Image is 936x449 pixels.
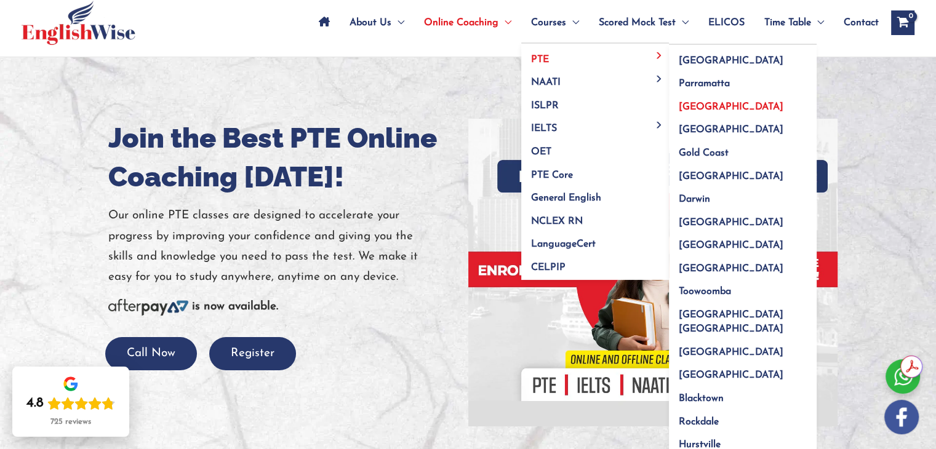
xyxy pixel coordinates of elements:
[652,75,666,82] span: Menu Toggle
[105,348,197,359] a: Call Now
[26,395,115,412] div: Rating: 4.8 out of 5
[531,263,566,272] span: CELPIP
[531,170,573,180] span: PTE Core
[108,119,459,196] h1: Join the Best PTE Online Coaching [DATE]!
[679,310,783,334] span: [GEOGRAPHIC_DATA] [GEOGRAPHIC_DATA]
[531,193,601,203] span: General English
[521,159,669,183] a: PTE Core
[669,161,817,184] a: [GEOGRAPHIC_DATA]
[679,56,783,66] span: [GEOGRAPHIC_DATA]
[679,417,719,427] span: Rockdale
[531,217,583,226] span: NCLEX RN
[669,114,817,138] a: [GEOGRAPHIC_DATA]
[22,1,135,45] img: cropped-ew-logo
[669,253,817,276] a: [GEOGRAPHIC_DATA]
[531,124,557,133] span: IELTS
[811,1,824,44] span: Menu Toggle
[679,348,783,357] span: [GEOGRAPHIC_DATA]
[521,183,669,206] a: General English
[679,148,729,158] span: Gold Coast
[679,394,724,403] span: Blacktown
[669,300,817,337] a: [GEOGRAPHIC_DATA] [GEOGRAPHIC_DATA]
[679,194,710,204] span: Darwin
[891,10,914,35] a: View Shopping Cart, empty
[698,1,754,44] a: ELICOS
[844,1,879,44] span: Contact
[679,264,783,274] span: [GEOGRAPHIC_DATA]
[679,370,783,380] span: [GEOGRAPHIC_DATA]
[521,90,669,113] a: ISLPR
[669,138,817,161] a: Gold Coast
[521,137,669,160] a: OET
[669,406,817,429] a: Rockdale
[521,205,669,229] a: NCLEX RN
[754,1,834,44] a: Time TableMenu Toggle
[108,299,188,316] img: Afterpay-Logo
[350,1,391,44] span: About Us
[566,1,579,44] span: Menu Toggle
[669,68,817,92] a: Parramatta
[521,229,669,252] a: LanguageCert
[531,147,551,157] span: OET
[764,1,811,44] span: Time Table
[424,1,498,44] span: Online Coaching
[679,218,783,228] span: [GEOGRAPHIC_DATA]
[521,252,669,280] a: CELPIP
[531,55,549,65] span: PTE
[669,383,817,407] a: Blacktown
[679,287,731,296] span: Toowoomba
[340,1,414,44] a: About UsMenu Toggle
[209,337,296,371] button: Register
[531,77,561,87] span: NAATI
[669,336,817,360] a: [GEOGRAPHIC_DATA]
[679,240,783,250] span: [GEOGRAPHIC_DATA]
[708,1,745,44] span: ELICOS
[521,67,669,90] a: NAATIMenu Toggle
[669,276,817,300] a: Toowoomba
[108,205,459,287] p: Our online PTE classes are designed to accelerate your progress by improving your confidence and ...
[679,125,783,135] span: [GEOGRAPHIC_DATA]
[209,348,296,359] a: Register
[679,79,730,89] span: Parramatta
[599,1,676,44] span: Scored Mock Test
[884,400,919,434] img: white-facebook.png
[50,417,91,427] div: 725 reviews
[309,1,879,44] nav: Site Navigation: Main Menu
[589,1,698,44] a: Scored Mock TestMenu Toggle
[414,1,521,44] a: Online CoachingMenu Toggle
[521,1,589,44] a: CoursesMenu Toggle
[679,102,783,112] span: [GEOGRAPHIC_DATA]
[521,113,669,137] a: IELTSMenu Toggle
[531,239,596,249] span: LanguageCert
[192,301,278,312] b: is now available.
[669,207,817,230] a: [GEOGRAPHIC_DATA]
[669,91,817,114] a: [GEOGRAPHIC_DATA]
[26,395,44,412] div: 4.8
[834,1,879,44] a: Contact
[498,1,511,44] span: Menu Toggle
[652,121,666,128] span: Menu Toggle
[669,184,817,207] a: Darwin
[676,1,689,44] span: Menu Toggle
[105,337,197,371] button: Call Now
[531,1,566,44] span: Courses
[521,44,669,67] a: PTEMenu Toggle
[669,230,817,253] a: [GEOGRAPHIC_DATA]
[391,1,404,44] span: Menu Toggle
[652,52,666,59] span: Menu Toggle
[531,101,559,111] span: ISLPR
[679,172,783,181] span: [GEOGRAPHIC_DATA]
[669,360,817,383] a: [GEOGRAPHIC_DATA]
[669,45,817,68] a: [GEOGRAPHIC_DATA]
